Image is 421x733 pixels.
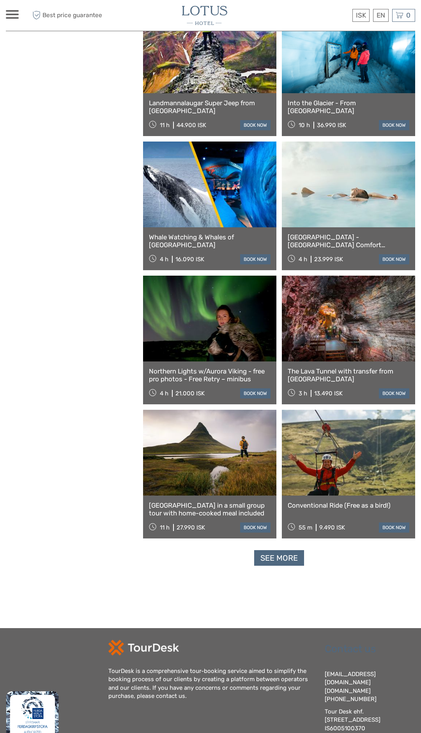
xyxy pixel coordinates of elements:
h2: Contact us [325,643,416,655]
a: book now [240,120,271,130]
div: 16.090 ISK [175,256,204,263]
div: 23.999 ISK [314,256,343,263]
a: book now [379,388,409,398]
a: The Lava Tunnel with transfer from [GEOGRAPHIC_DATA] [288,367,409,383]
div: 36.990 ISK [317,122,346,129]
span: 11 h [160,122,170,129]
span: 55 m [299,524,312,531]
div: 21.000 ISK [175,390,205,397]
a: Landmannalaugar Super Jeep from [GEOGRAPHIC_DATA] [149,99,271,115]
a: book now [379,254,409,264]
div: EN [373,9,389,22]
span: Best price guarantee [30,9,108,22]
span: 11 h [160,524,170,531]
span: 4 h [160,390,168,397]
a: book now [240,388,271,398]
span: 10 h [299,122,310,129]
a: Into the Glacier - From [GEOGRAPHIC_DATA] [288,99,409,115]
div: 44.900 ISK [177,122,206,129]
a: [GEOGRAPHIC_DATA] in a small group tour with home-cooked meal included [149,501,271,517]
a: book now [240,522,271,533]
span: 4 h [299,256,307,263]
a: Whale Watching & Whales of [GEOGRAPHIC_DATA] [149,233,271,249]
span: 4 h [160,256,168,263]
a: book now [379,120,409,130]
div: 27.990 ISK [177,524,205,531]
a: Conventional Ride (Free as a bird!) [288,501,409,509]
a: See more [254,550,304,566]
div: 13.490 ISK [314,390,343,397]
div: 9.490 ISK [319,524,345,531]
a: book now [379,522,409,533]
span: 0 [405,11,412,19]
a: Northern Lights w/Aurora Viking - free pro photos - Free Retry – minibus [149,367,271,383]
span: 3 h [299,390,307,397]
div: [EMAIL_ADDRESS][DOMAIN_NAME] [PHONE_NUMBER] [325,670,416,704]
img: 3065-b7107863-13b3-4aeb-8608-4df0d373a5c0_logo_small.jpg [182,6,227,25]
span: ISK [356,11,366,19]
div: TourDesk is a comprehensive tour-booking service aimed to simplify the booking process of our cli... [108,667,313,701]
a: book now [240,254,271,264]
a: [DOMAIN_NAME] [325,687,371,694]
a: [GEOGRAPHIC_DATA] - [GEOGRAPHIC_DATA] Comfort including admission [288,233,409,249]
img: td-logo-white.png [108,640,179,655]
